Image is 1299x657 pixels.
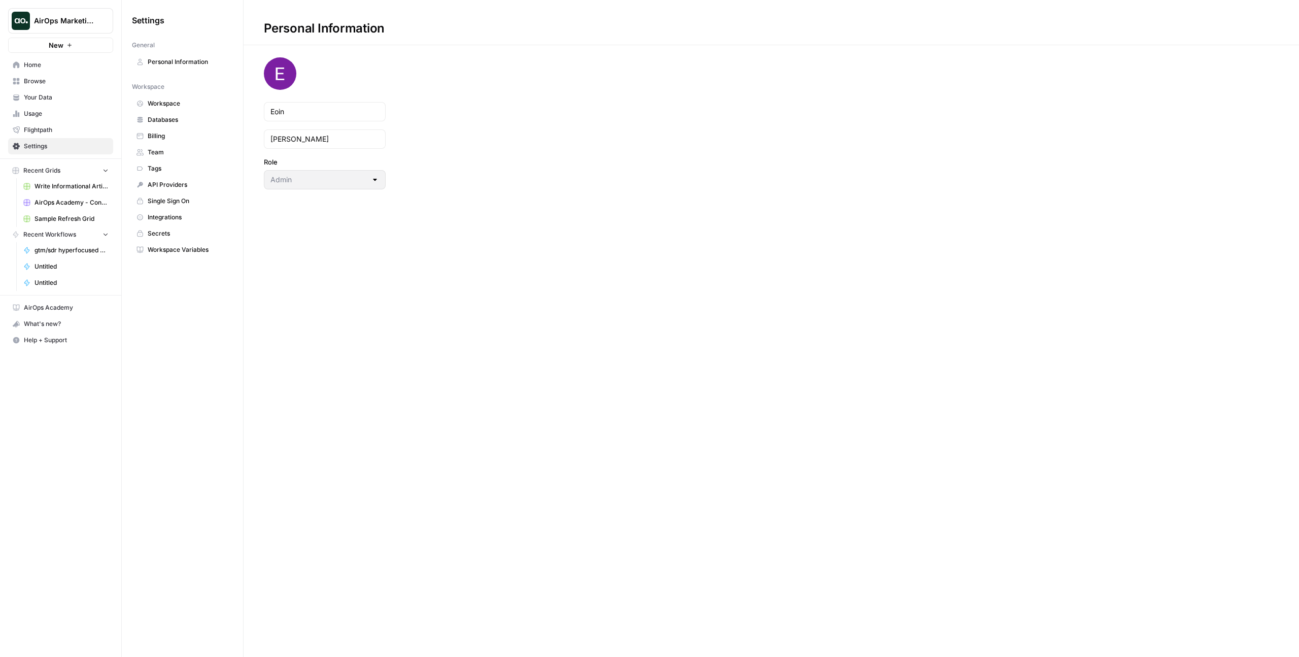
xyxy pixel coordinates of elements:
[23,166,60,175] span: Recent Grids
[19,194,113,211] a: AirOps Academy - Content Generation
[8,163,113,178] button: Recent Grids
[148,245,228,254] span: Workspace Variables
[8,300,113,316] a: AirOps Academy
[8,73,113,89] a: Browse
[8,8,113,34] button: Workspace: AirOps Marketing
[24,142,109,151] span: Settings
[19,178,113,194] a: Write Informational Article
[132,193,233,209] a: Single Sign On
[8,316,113,332] button: What's new?
[8,57,113,73] a: Home
[148,229,228,238] span: Secrets
[24,336,109,345] span: Help + Support
[148,132,228,141] span: Billing
[148,180,228,189] span: API Providers
[23,230,76,239] span: Recent Workflows
[19,275,113,291] a: Untitled
[132,128,233,144] a: Billing
[19,258,113,275] a: Untitled
[132,41,155,50] span: General
[35,246,109,255] span: gtm/sdr hyperfocused outreach
[148,148,228,157] span: Team
[264,57,296,90] img: avatar
[12,12,30,30] img: AirOps Marketing Logo
[19,242,113,258] a: gtm/sdr hyperfocused outreach
[148,115,228,124] span: Databases
[132,160,233,177] a: Tags
[35,182,109,191] span: Write Informational Article
[8,122,113,138] a: Flightpath
[24,93,109,102] span: Your Data
[8,227,113,242] button: Recent Workflows
[132,82,164,91] span: Workspace
[148,213,228,222] span: Integrations
[35,214,109,223] span: Sample Refresh Grid
[132,54,233,70] a: Personal Information
[35,198,109,207] span: AirOps Academy - Content Generation
[132,177,233,193] a: API Providers
[244,20,405,37] div: Personal Information
[148,164,228,173] span: Tags
[148,99,228,108] span: Workspace
[8,106,113,122] a: Usage
[132,209,233,225] a: Integrations
[49,40,63,50] span: New
[132,225,233,242] a: Secrets
[24,77,109,86] span: Browse
[8,38,113,53] button: New
[148,57,228,67] span: Personal Information
[24,60,109,70] span: Home
[148,196,228,206] span: Single Sign On
[132,112,233,128] a: Databases
[35,262,109,271] span: Untitled
[24,125,109,135] span: Flightpath
[8,138,113,154] a: Settings
[132,144,233,160] a: Team
[132,95,233,112] a: Workspace
[8,89,113,106] a: Your Data
[35,278,109,287] span: Untitled
[24,109,109,118] span: Usage
[8,332,113,348] button: Help + Support
[19,211,113,227] a: Sample Refresh Grid
[34,16,95,26] span: AirOps Marketing
[264,157,386,167] label: Role
[24,303,109,312] span: AirOps Academy
[9,316,113,332] div: What's new?
[132,242,233,258] a: Workspace Variables
[132,14,164,26] span: Settings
